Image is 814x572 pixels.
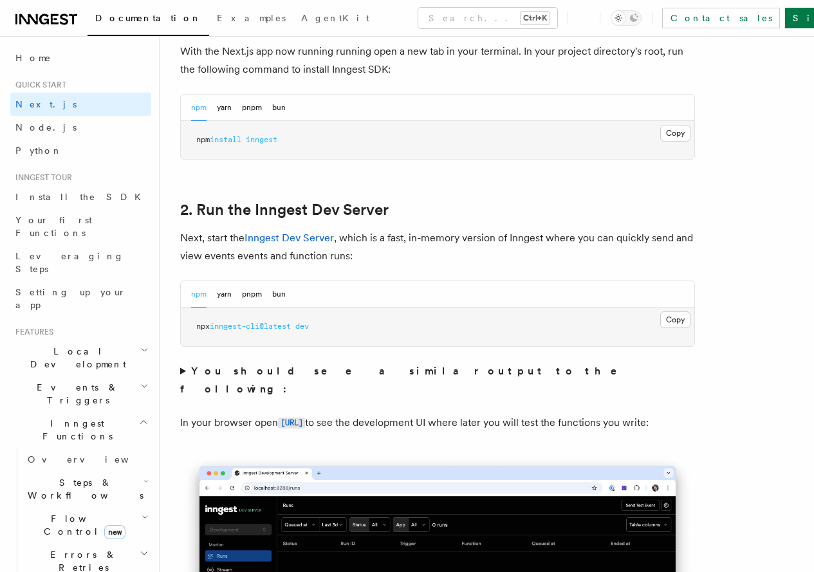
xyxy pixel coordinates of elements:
[10,381,140,407] span: Events & Triggers
[217,13,286,23] span: Examples
[23,471,151,507] button: Steps & Workflows
[293,4,377,35] a: AgentKit
[180,365,635,395] strong: You should see a similar output to the following:
[10,376,151,412] button: Events & Triggers
[15,251,124,274] span: Leveraging Steps
[191,95,207,121] button: npm
[660,311,690,328] button: Copy
[217,95,232,121] button: yarn
[23,476,143,502] span: Steps & Workflows
[15,215,92,238] span: Your first Functions
[28,454,160,465] span: Overview
[196,322,210,331] span: npx
[210,135,241,144] span: install
[95,13,201,23] span: Documentation
[180,229,695,265] p: Next, start the , which is a fast, in-memory version of Inngest where you can quickly send and vi...
[15,192,149,202] span: Install the SDK
[15,145,62,156] span: Python
[10,93,151,116] a: Next.js
[278,418,305,429] code: [URL]
[10,46,151,69] a: Home
[10,327,53,337] span: Features
[180,414,695,432] p: In your browser open to see the development UI where later you will test the functions you write:
[418,8,557,28] button: Search...Ctrl+K
[272,95,286,121] button: bun
[23,512,142,538] span: Flow Control
[180,201,389,219] a: 2. Run the Inngest Dev Server
[10,185,151,208] a: Install the SDK
[15,51,51,64] span: Home
[10,208,151,244] a: Your first Functions
[662,8,780,28] a: Contact sales
[10,412,151,448] button: Inngest Functions
[88,4,209,36] a: Documentation
[10,172,72,183] span: Inngest tour
[10,340,151,376] button: Local Development
[15,99,77,109] span: Next.js
[217,281,232,308] button: yarn
[242,281,262,308] button: pnpm
[10,345,140,371] span: Local Development
[191,281,207,308] button: npm
[10,80,66,90] span: Quick start
[15,122,77,133] span: Node.js
[10,244,151,281] a: Leveraging Steps
[180,362,695,398] summary: You should see a similar output to the following:
[196,135,210,144] span: npm
[23,507,151,543] button: Flow Controlnew
[245,232,334,244] a: Inngest Dev Server
[15,287,126,310] span: Setting up your app
[209,4,293,35] a: Examples
[10,417,139,443] span: Inngest Functions
[180,42,695,78] p: With the Next.js app now running running open a new tab in your terminal. In your project directo...
[23,448,151,471] a: Overview
[295,322,309,331] span: dev
[242,95,262,121] button: pnpm
[660,125,690,142] button: Copy
[278,416,305,429] a: [URL]
[10,139,151,162] a: Python
[10,281,151,317] a: Setting up your app
[272,281,286,308] button: bun
[246,135,277,144] span: inngest
[210,322,291,331] span: inngest-cli@latest
[611,10,642,26] button: Toggle dark mode
[104,525,125,539] span: new
[521,12,550,24] kbd: Ctrl+K
[301,13,369,23] span: AgentKit
[10,116,151,139] a: Node.js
